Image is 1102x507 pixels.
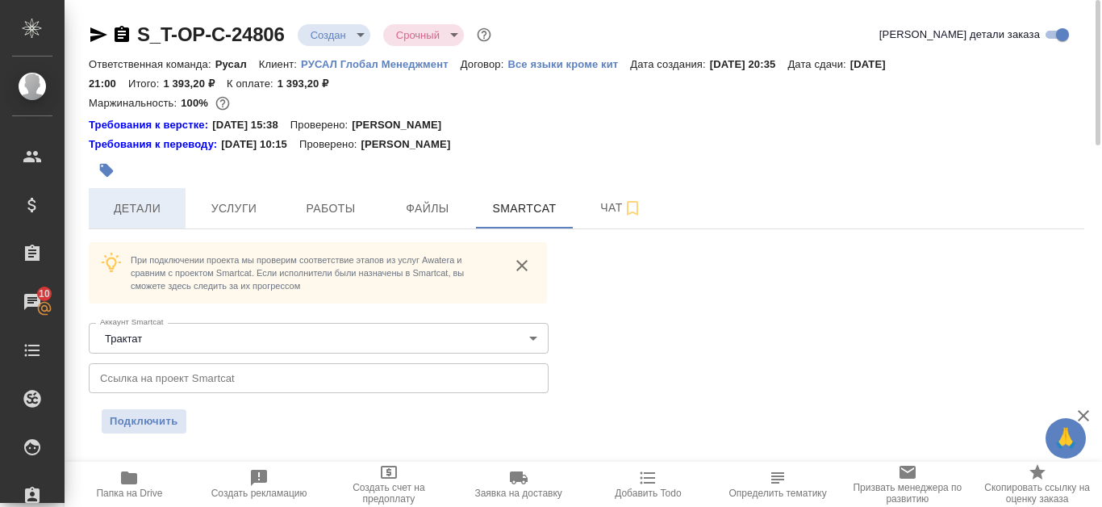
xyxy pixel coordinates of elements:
[507,58,630,70] p: Все языки кроме кит
[215,58,259,70] p: Русал
[181,97,212,109] p: 100%
[301,58,461,70] p: РУСАЛ Глобал Менеджмент
[879,27,1040,43] span: [PERSON_NAME] детали заказа
[391,28,445,42] button: Срочный
[1052,421,1079,455] span: 🙏
[299,136,361,153] p: Проверено:
[89,117,212,133] div: Нажми, чтобы открыть папку с инструкцией
[582,198,660,218] span: Чат
[510,253,534,278] button: close
[486,199,563,219] span: Smartcat
[137,23,285,45] a: S_T-OP-C-24806
[110,413,178,429] span: Подключить
[89,136,221,153] div: Нажми, чтобы открыть папку с инструкцией
[212,117,290,133] p: [DATE] 15:38
[278,78,341,90] p: 1 393,20 ₽
[89,117,212,133] a: Требования к верстке:
[306,28,351,42] button: Создан
[227,78,278,90] p: К оплате:
[361,136,462,153] p: [PERSON_NAME]
[102,409,186,434] button: Подключить
[221,136,299,153] p: [DATE] 10:15
[301,57,461,70] a: РУСАЛ Глобал Менеджмент
[389,199,466,219] span: Файлы
[461,58,508,70] p: Договор:
[98,199,176,219] span: Детали
[787,58,849,70] p: Дата сдачи:
[710,58,788,70] p: [DATE] 20:35
[4,282,61,322] a: 10
[100,332,147,346] button: Трактат
[298,24,370,46] div: Создан
[89,323,549,354] div: Трактат
[89,153,124,188] button: Добавить тэг
[292,199,369,219] span: Работы
[89,58,215,70] p: Ответственная команда:
[131,253,497,292] p: При подключении проекта мы проверим соответствие этапов из услуг Awatera и сравним с проектом Sma...
[259,58,301,70] p: Клиент:
[29,286,60,302] span: 10
[89,97,181,109] p: Маржинальность:
[163,78,227,90] p: 1 393,20 ₽
[128,78,163,90] p: Итого:
[290,117,353,133] p: Проверено:
[630,58,709,70] p: Дата создания:
[212,93,233,114] button: 0.00 RUB;
[507,57,630,70] a: Все языки кроме кит
[195,199,273,219] span: Услуги
[474,24,495,45] button: Доп статусы указывают на важность/срочность заказа
[383,24,464,46] div: Создан
[713,462,843,507] button: Чтобы определение сработало, загрузи исходные файлы на странице "файлы" и привяжи проект в SmartCat
[352,117,453,133] p: [PERSON_NAME]
[1046,418,1086,459] button: 🙏
[89,25,108,44] button: Скопировать ссылку для ЯМессенджера
[112,25,131,44] button: Скопировать ссылку
[89,136,221,153] a: Требования к переводу:
[623,199,642,218] svg: Подписаться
